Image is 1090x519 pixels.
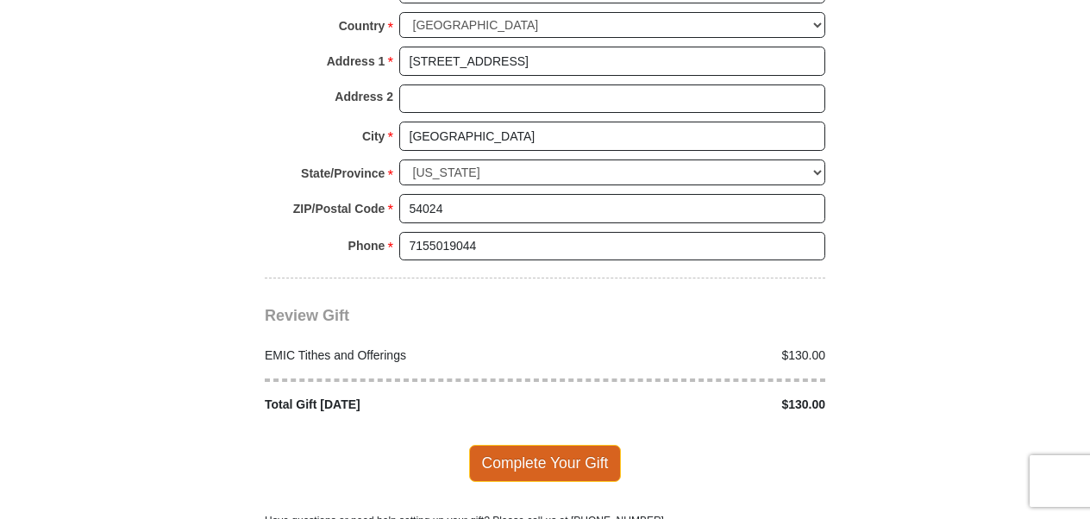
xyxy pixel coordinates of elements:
[545,347,835,365] div: $130.00
[293,197,385,221] strong: ZIP/Postal Code
[545,396,835,414] div: $130.00
[339,14,385,38] strong: Country
[256,347,546,365] div: EMIC Tithes and Offerings
[256,396,546,414] div: Total Gift [DATE]
[362,124,385,148] strong: City
[327,49,385,73] strong: Address 1
[265,307,349,324] span: Review Gift
[469,445,622,481] span: Complete Your Gift
[335,84,393,109] strong: Address 2
[301,161,385,185] strong: State/Province
[348,234,385,258] strong: Phone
